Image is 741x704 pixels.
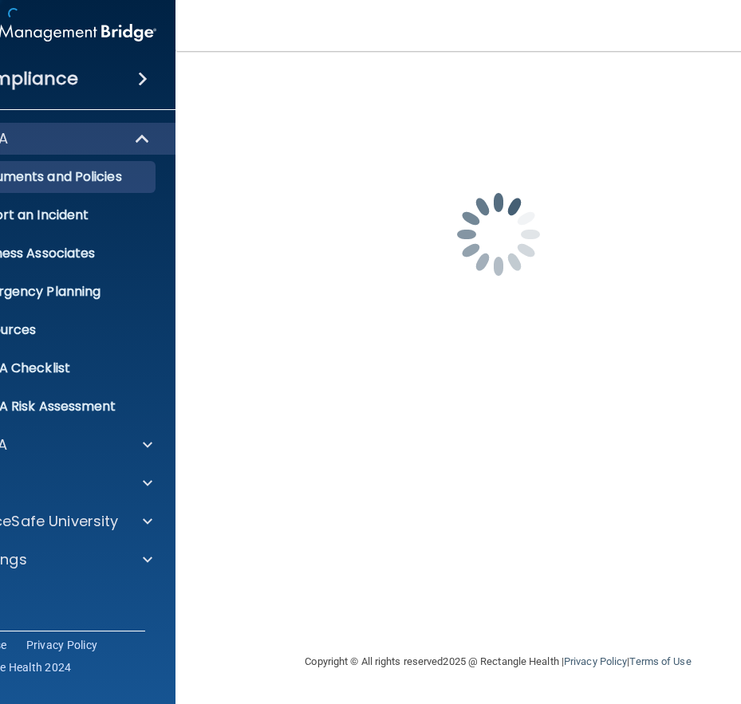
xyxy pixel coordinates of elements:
[564,655,627,667] a: Privacy Policy
[629,655,691,667] a: Terms of Use
[419,155,578,314] img: spinner.e123f6fc.gif
[26,637,98,653] a: Privacy Policy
